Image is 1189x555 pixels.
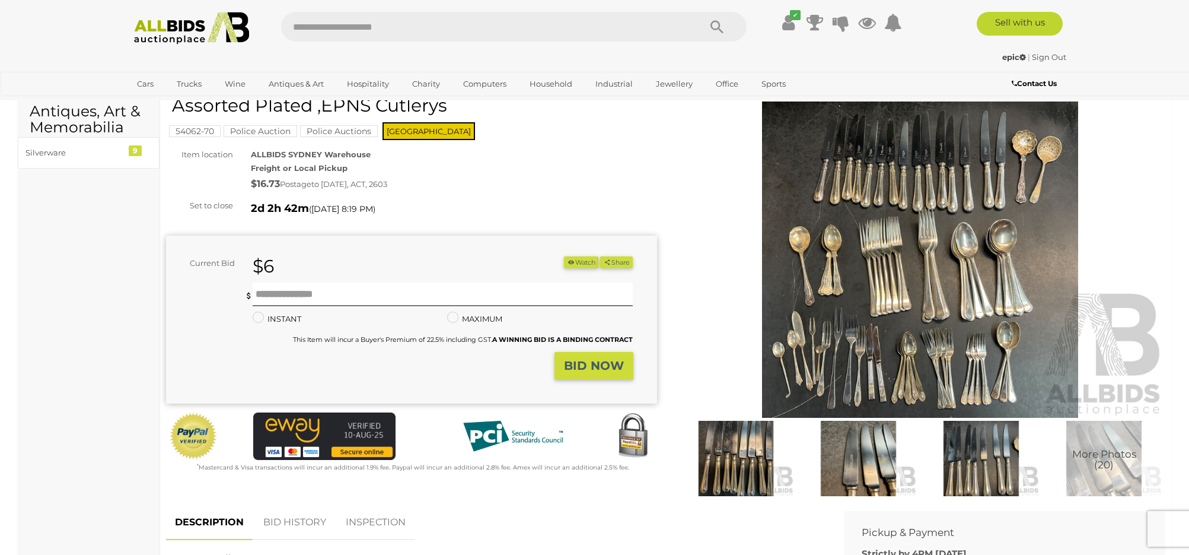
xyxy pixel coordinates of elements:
[977,12,1063,36] a: Sell with us
[404,74,448,94] a: Charity
[455,74,514,94] a: Computers
[129,94,229,113] a: [GEOGRAPHIC_DATA]
[648,74,700,94] a: Jewellery
[293,335,633,344] small: This Item will incur a Buyer's Premium of 22.5% including GST.
[169,413,218,460] img: Official PayPal Seal
[687,12,747,42] button: Search
[30,103,148,136] h2: Antiques, Art & Memorabilia
[678,421,795,496] img: Assorted Plated ,EPNS Cutlerys
[254,505,335,540] a: BID HISTORY
[492,335,633,344] b: A WINNING BID IS A BINDING CONTRACT
[1012,79,1057,88] b: Contact Us
[157,148,242,161] div: Item location
[311,204,373,214] span: [DATE] 8:19 PM
[1028,52,1030,62] span: |
[166,256,244,270] div: Current Bid
[197,464,629,471] small: Mastercard & Visa transactions will incur an additional 1.9% fee. Paypal will incur an additional...
[1045,421,1162,496] a: More Photos(20)
[862,527,1130,538] h2: Pickup & Payment
[224,125,297,137] mark: Police Auction
[800,421,917,496] img: Assorted Plated ,EPNS Cutlerys
[251,202,309,215] strong: 2d 2h 42m
[253,255,274,277] strong: $6
[169,126,221,136] a: 54062-70
[675,102,1166,418] img: Assorted Plated ,EPNS Cutlerys
[18,137,160,169] a: Silverware 9
[1045,421,1162,496] img: Assorted Plated ,EPNS Cutlerys
[554,352,633,380] button: BID NOW
[157,199,242,213] div: Set to close
[780,12,798,33] a: ✔
[522,74,580,94] a: Household
[1012,77,1060,90] a: Contact Us
[300,125,378,137] mark: Police Auctions
[564,359,624,373] strong: BID NOW
[454,413,572,460] img: PCI DSS compliant
[790,10,801,20] i: ✔
[253,413,396,460] img: eWAY Payment Gateway
[217,74,253,94] a: Wine
[1002,52,1026,62] strong: epic
[129,145,142,156] div: 9
[224,126,297,136] a: Police Auction
[447,312,502,326] label: MAXIMUM
[564,256,598,269] button: Watch
[1032,52,1066,62] a: Sign Out
[169,125,221,137] mark: 54062-70
[127,12,256,45] img: Allbids.com.au
[754,74,793,94] a: Sports
[172,96,654,115] h1: Assorted Plated ,EPNS Cutlerys
[251,176,657,193] div: Postage
[923,421,1040,496] img: Assorted Plated ,EPNS Cutlerys
[253,312,301,326] label: INSTANT
[1002,52,1028,62] a: epic
[300,126,378,136] a: Police Auctions
[251,150,371,159] strong: ALLBIDS SYDNEY Warehouse
[309,204,375,214] span: ( )
[129,74,161,94] a: Cars
[25,146,123,160] div: Silverware
[1072,449,1136,471] span: More Photos (20)
[261,74,331,94] a: Antiques & Art
[708,74,746,94] a: Office
[564,256,598,269] li: Watch this item
[166,505,253,540] a: DESCRIPTION
[588,74,640,94] a: Industrial
[600,256,633,269] button: Share
[169,74,209,94] a: Trucks
[251,163,348,173] strong: Freight or Local Pickup
[311,179,387,189] span: to [DATE], ACT, 2603
[382,122,475,140] span: [GEOGRAPHIC_DATA]
[337,505,415,540] a: INSPECTION
[251,178,280,189] strong: $16.73
[339,74,397,94] a: Hospitality
[609,413,656,460] img: Secured by Rapid SSL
